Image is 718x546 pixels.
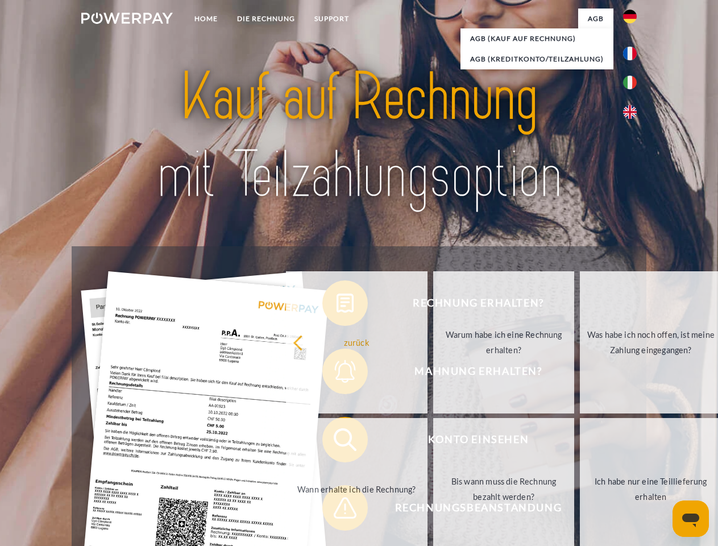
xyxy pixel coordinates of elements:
[440,327,568,358] div: Warum habe ich eine Rechnung erhalten?
[109,55,609,218] img: title-powerpay_de.svg
[623,76,637,89] img: it
[578,9,613,29] a: agb
[293,481,421,497] div: Wann erhalte ich die Rechnung?
[293,334,421,350] div: zurück
[460,49,613,69] a: AGB (Kreditkonto/Teilzahlung)
[623,105,637,119] img: en
[81,13,173,24] img: logo-powerpay-white.svg
[673,500,709,537] iframe: Schaltfläche zum Öffnen des Messaging-Fensters
[440,474,568,504] div: Bis wann muss die Rechnung bezahlt werden?
[305,9,359,29] a: SUPPORT
[185,9,227,29] a: Home
[623,47,637,60] img: fr
[623,10,637,23] img: de
[227,9,305,29] a: DIE RECHNUNG
[460,28,613,49] a: AGB (Kauf auf Rechnung)
[587,327,715,358] div: Was habe ich noch offen, ist meine Zahlung eingegangen?
[587,474,715,504] div: Ich habe nur eine Teillieferung erhalten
